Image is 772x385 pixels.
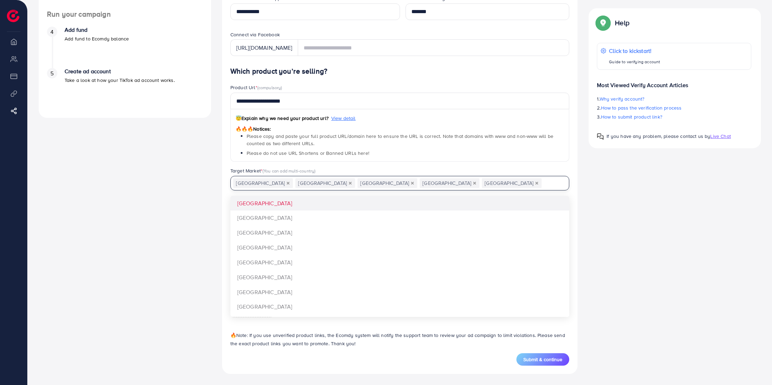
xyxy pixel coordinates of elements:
span: (You can add multi-country) [263,168,315,174]
li: [GEOGRAPHIC_DATA] [230,270,570,285]
span: How to submit product link? [601,113,662,120]
div: [URL][DOMAIN_NAME] [230,39,298,56]
h4: Create ad account [65,68,175,75]
span: Live Chat [710,133,731,140]
iframe: Chat [743,354,767,380]
img: Popup guide [597,133,604,140]
span: 🔥🔥🔥 [236,125,253,132]
span: 5 [50,69,54,77]
span: Please do not use URL Shortens or Banned URLs here! [247,150,369,157]
span: If you have any problem, please contact us by [607,133,710,140]
p: 1. [597,95,751,103]
button: Submit & continue [516,353,569,366]
button: Deselect Austria [349,181,352,185]
h4: Run your campaign [39,10,211,19]
span: Submit & continue [523,356,562,363]
span: [GEOGRAPHIC_DATA] [295,178,355,188]
img: Popup guide [597,17,609,29]
p: Click to kickstart! [609,47,660,55]
span: [GEOGRAPHIC_DATA] [420,178,479,188]
p: Help [615,19,629,27]
span: How to pass the verification process [601,104,682,111]
p: 2. [597,104,751,112]
button: Deselect France [286,181,290,185]
span: 😇 [236,115,241,122]
p: Take a look at how your TikTok ad account works. [65,76,175,84]
span: Notices: [236,125,271,132]
span: Explain why we need your product url? [236,115,328,122]
li: [GEOGRAPHIC_DATA] [230,196,570,211]
button: Deselect United States [535,181,539,185]
li: Add fund [39,27,211,68]
p: Guide to verifying account [609,58,660,66]
span: [GEOGRAPHIC_DATA] [233,178,293,188]
p: Most Viewed Verify Account Articles [597,75,751,89]
span: (compulsory) [257,84,282,91]
span: [GEOGRAPHIC_DATA] [358,178,417,188]
span: [GEOGRAPHIC_DATA] [482,178,542,188]
span: Why verify account? [600,95,645,102]
span: 🔥 [230,332,236,339]
li: [GEOGRAPHIC_DATA] [230,285,570,300]
label: Target Market [230,167,316,174]
li: [GEOGRAPHIC_DATA] [230,210,570,225]
h4: Add fund [65,27,129,33]
label: Product Url [230,84,282,91]
h4: Which product you’re selling? [230,67,570,76]
p: Add fund to Ecomdy balance [65,35,129,43]
span: View detail [331,115,356,122]
li: [GEOGRAPHIC_DATA] [230,240,570,255]
span: Please copy and paste your full product URL/domain here to ensure the URL is correct. Note that d... [247,133,553,147]
p: Note: If you use unverified product links, the Ecomdy system will notify the support team to revi... [230,331,570,348]
label: Connect via Facebook [230,31,280,38]
button: Deselect Switzerland [473,181,476,185]
li: Create ad account [39,68,211,110]
p: 3. [597,113,751,121]
button: Deselect Italy [411,181,414,185]
li: [GEOGRAPHIC_DATA] [230,314,570,329]
div: Search for option [230,176,570,190]
li: [GEOGRAPHIC_DATA] [230,225,570,240]
li: [GEOGRAPHIC_DATA] [230,299,570,314]
li: [GEOGRAPHIC_DATA] [230,255,570,270]
input: Search for option [542,178,561,189]
img: logo [7,10,19,22]
span: 4 [50,28,54,36]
